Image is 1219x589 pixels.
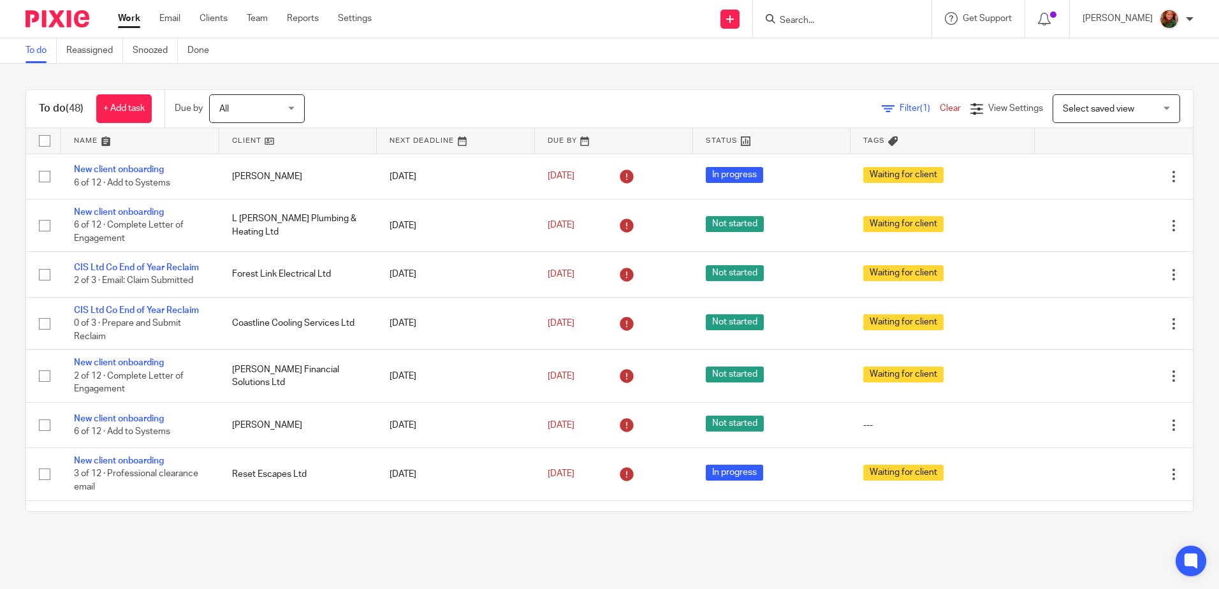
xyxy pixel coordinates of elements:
a: New client onboarding [74,414,164,423]
td: [PERSON_NAME] [219,154,377,199]
span: 2 of 12 · Complete Letter of Engagement [74,372,184,394]
span: 6 of 12 · Add to Systems [74,427,170,436]
span: [DATE] [548,319,574,328]
span: Waiting for client [863,265,944,281]
a: Clear [940,104,961,113]
td: [DATE] [377,297,535,349]
a: CIS Ltd Co End of Year Reclaim [74,306,199,315]
input: Search [778,15,893,27]
td: [DATE] [377,199,535,251]
span: (48) [66,103,84,113]
span: 0 of 3 · Prepare and Submit Reclaim [74,319,181,341]
a: Reassigned [66,38,123,63]
span: Waiting for client [863,167,944,183]
span: Not started [706,314,764,330]
td: [DATE] [377,402,535,447]
a: Snoozed [133,38,178,63]
span: (1) [920,104,930,113]
img: sallycropped.JPG [1159,9,1179,29]
td: [DATE] [377,350,535,402]
span: Filter [900,104,940,113]
span: All [219,105,229,113]
img: Pixie [26,10,89,27]
span: In progress [706,167,763,183]
a: New client onboarding [74,456,164,465]
a: Work [118,12,140,25]
span: [DATE] [548,270,574,279]
span: 3 of 12 · Professional clearance email [74,470,198,492]
span: Not started [706,265,764,281]
td: Forest Link Electrical Ltd [219,252,377,297]
span: Not started [706,216,764,232]
span: Not started [706,416,764,432]
span: 6 of 12 · Add to Systems [74,178,170,187]
td: [DATE] [377,448,535,500]
a: CIS Ltd Co End of Year Reclaim [74,263,199,272]
p: [PERSON_NAME] [1083,12,1153,25]
a: New client onboarding [74,165,164,174]
span: In progress [706,465,763,481]
span: View Settings [988,104,1043,113]
a: + Add task [96,94,152,123]
a: To do [26,38,57,63]
div: --- [863,419,1022,432]
span: [DATE] [548,172,574,181]
span: Not started [706,367,764,382]
a: New client onboarding [74,358,164,367]
td: Reset Escapes Ltd [219,448,377,500]
span: Select saved view [1063,105,1134,113]
span: Waiting for client [863,216,944,232]
span: [DATE] [548,221,574,229]
span: 2 of 3 · Email: Claim Submitted [74,277,193,286]
a: New client onboarding [74,208,164,217]
span: [DATE] [548,421,574,430]
a: Done [187,38,219,63]
td: [PERSON_NAME] Financial Solutions Ltd [219,350,377,402]
span: Waiting for client [863,314,944,330]
h1: To do [39,102,84,115]
a: Clients [200,12,228,25]
span: Get Support [963,14,1012,23]
p: Due by [175,102,203,115]
td: [DATE] [377,500,535,546]
td: Coastline Cooling Services Ltd [219,297,377,349]
span: [DATE] [548,372,574,381]
td: L [PERSON_NAME] Plumbing & Heating Ltd [219,199,377,251]
td: Dorset Sunshine Cider [219,500,377,546]
span: Waiting for client [863,367,944,382]
td: [DATE] [377,154,535,199]
span: [DATE] [548,470,574,479]
a: Email [159,12,180,25]
a: Reports [287,12,319,25]
a: Settings [338,12,372,25]
span: 6 of 12 · Complete Letter of Engagement [74,221,184,244]
td: [DATE] [377,252,535,297]
td: [PERSON_NAME] [219,402,377,447]
span: Tags [863,137,885,144]
span: Waiting for client [863,465,944,481]
a: Team [247,12,268,25]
